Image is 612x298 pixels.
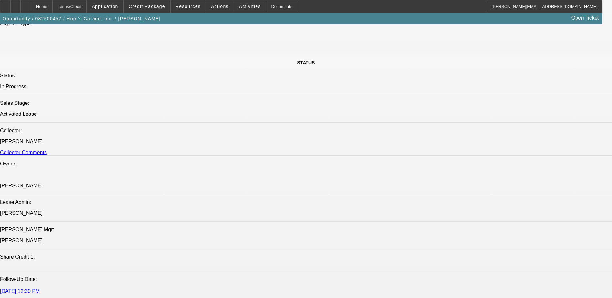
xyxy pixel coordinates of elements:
[171,0,206,13] button: Resources
[92,4,118,9] span: Application
[234,0,266,13] button: Activities
[297,60,315,65] span: STATUS
[3,16,161,21] span: Opportunity / 082500457 / Horn's Garage, Inc. / [PERSON_NAME]
[206,0,234,13] button: Actions
[87,0,123,13] button: Application
[176,4,201,9] span: Resources
[129,4,165,9] span: Credit Package
[211,4,229,9] span: Actions
[124,0,170,13] button: Credit Package
[239,4,261,9] span: Activities
[569,13,601,24] a: Open Ticket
